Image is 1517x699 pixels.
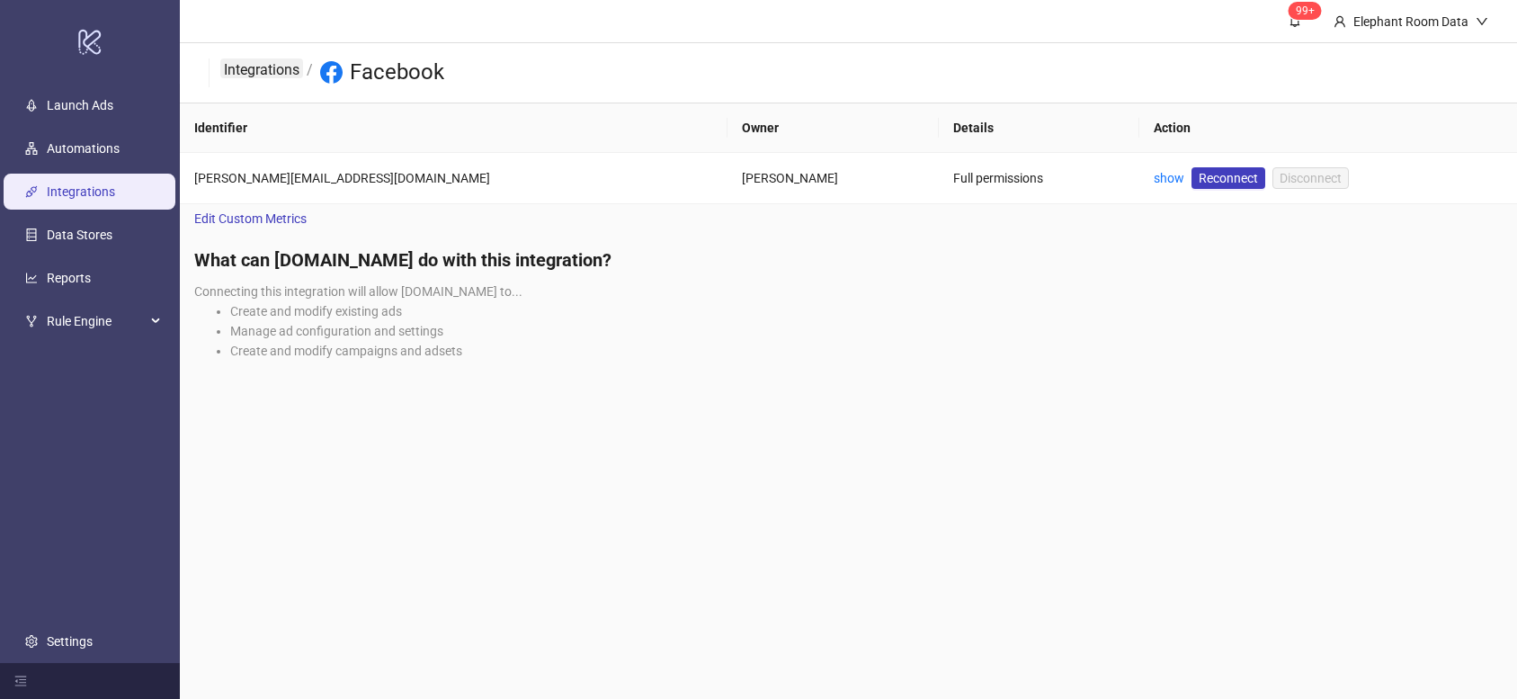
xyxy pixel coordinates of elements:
[47,228,112,242] a: Data Stores
[230,301,1503,321] li: Create and modify existing ads
[1289,2,1322,20] sup: 1515
[47,634,93,649] a: Settings
[194,168,713,188] div: [PERSON_NAME][EMAIL_ADDRESS][DOMAIN_NAME]
[47,271,91,285] a: Reports
[47,303,146,339] span: Rule Engine
[1272,167,1349,189] button: Disconnect
[47,141,120,156] a: Automations
[47,184,115,199] a: Integrations
[230,341,1503,361] li: Create and modify campaigns and adsets
[25,315,38,327] span: fork
[180,103,727,153] th: Identifier
[1191,167,1265,189] a: Reconnect
[194,284,522,299] span: Connecting this integration will allow [DOMAIN_NAME] to...
[1139,103,1517,153] th: Action
[1154,171,1184,185] a: show
[953,168,1125,188] div: Full permissions
[742,168,924,188] div: [PERSON_NAME]
[47,98,113,112] a: Launch Ads
[1346,12,1476,31] div: Elephant Room Data
[939,103,1139,153] th: Details
[350,58,444,87] h3: Facebook
[194,209,307,229] span: Edit Custom Metrics
[1334,15,1346,28] span: user
[1289,14,1301,27] span: bell
[220,58,303,78] a: Integrations
[14,675,27,687] span: menu-fold
[1476,15,1488,28] span: down
[180,204,321,233] a: Edit Custom Metrics
[727,103,939,153] th: Owner
[194,247,1503,273] h4: What can [DOMAIN_NAME] do with this integration?
[230,321,1503,341] li: Manage ad configuration and settings
[1199,168,1258,188] span: Reconnect
[307,58,313,87] li: /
